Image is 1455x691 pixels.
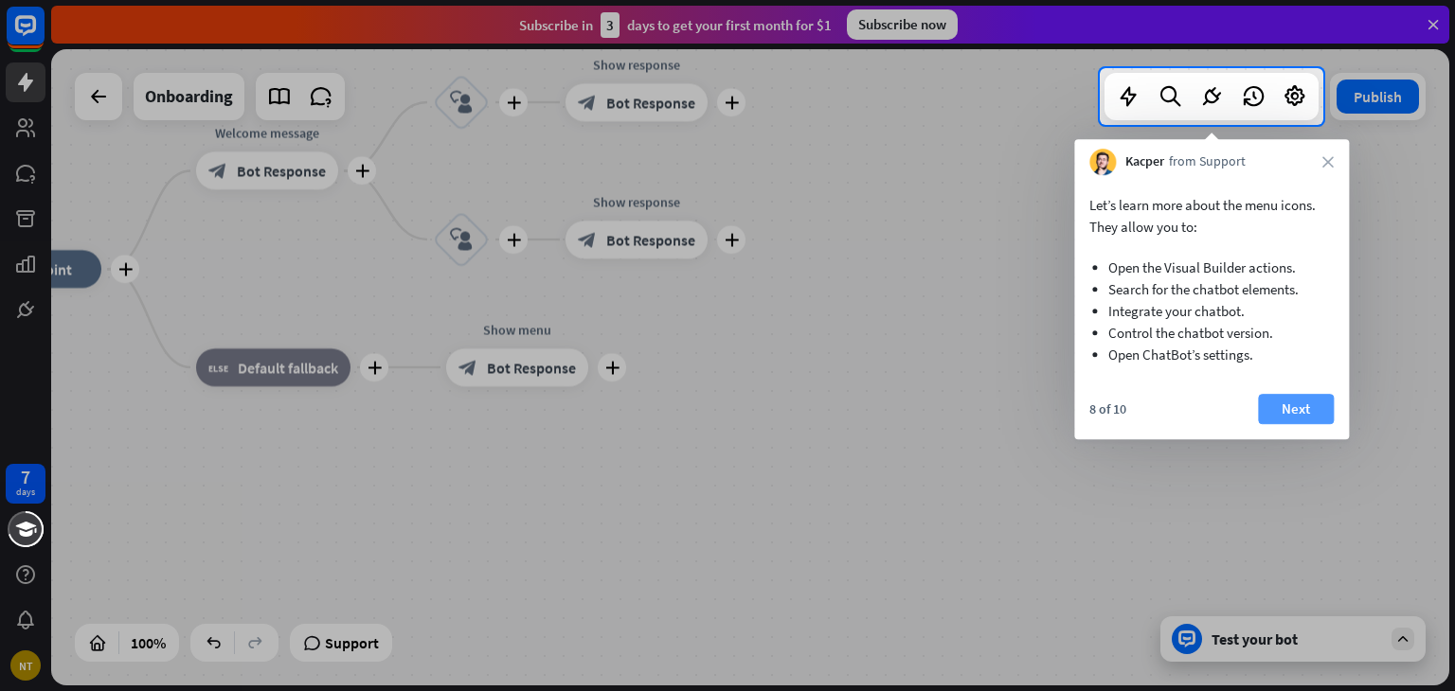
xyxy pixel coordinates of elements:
li: Open ChatBot’s settings. [1108,344,1315,365]
button: Open LiveChat chat widget [15,8,72,64]
li: Open the Visual Builder actions. [1108,257,1315,278]
div: 8 of 10 [1089,400,1126,417]
span: from Support [1169,152,1246,171]
li: Search for the chatbot elements. [1108,278,1315,300]
i: close [1322,156,1334,168]
p: Let’s learn more about the menu icons. They allow you to: [1089,194,1334,238]
li: Control the chatbot version. [1108,322,1315,344]
li: Integrate your chatbot. [1108,300,1315,322]
span: Kacper [1125,152,1164,171]
button: Next [1258,394,1334,424]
